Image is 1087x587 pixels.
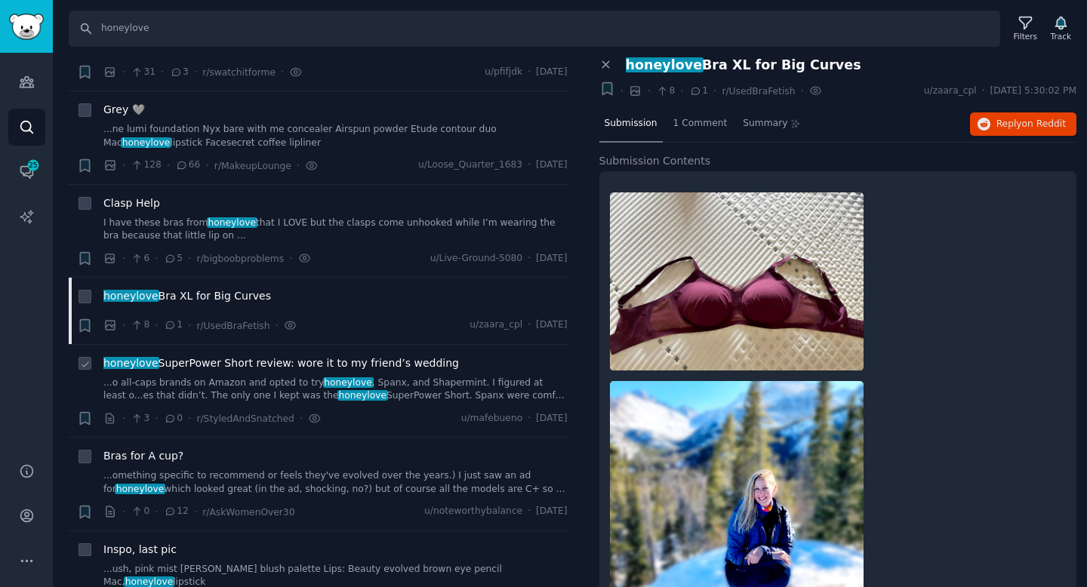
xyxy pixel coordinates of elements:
span: 66 [175,158,200,172]
span: honeylove [121,137,171,148]
span: 6 [131,252,149,266]
span: 3 [131,412,149,426]
span: · [300,410,303,426]
span: · [528,412,531,426]
span: 3 [170,66,189,79]
span: · [620,83,624,99]
span: · [680,83,683,99]
span: u/pfifjdk [485,66,522,79]
button: Replyon Reddit [970,112,1076,137]
span: r/MakeupLounge [214,161,291,171]
a: ...ne lumi foundation Nyx bare with me concealer Airspun powder Etude contour duo Machoneylovelip... [103,123,568,149]
span: [DATE] [536,412,567,426]
span: [DATE] [536,158,567,172]
span: 8 [131,318,149,332]
span: r/UsedBraFetish [722,86,795,97]
span: u/Loose_Quarter_1683 [418,158,522,172]
a: honeyloveSuperPower Short review: wore it to my friend’s wedding [103,355,459,371]
span: honeylove [624,57,704,72]
button: Track [1045,13,1076,45]
span: honeylove [115,484,165,494]
span: u/noteworthybalance [424,505,522,518]
span: Reply [996,118,1066,131]
span: Bra XL for Big Curves [103,288,271,304]
span: · [122,318,125,333]
span: · [155,318,158,333]
span: · [122,250,125,266]
span: honeylove [102,357,159,369]
a: Inspo, last pic [103,542,177,558]
img: GummySearch logo [9,14,44,40]
span: · [982,85,985,98]
span: · [155,410,158,426]
span: · [122,410,125,426]
span: · [281,64,284,80]
span: · [276,318,279,333]
div: Track [1051,31,1071,41]
span: 1 [689,85,708,98]
span: r/swatchitforme [202,67,276,78]
span: 5 [164,252,183,266]
span: u/Live-Ground-5080 [430,252,522,266]
span: · [155,504,158,520]
span: · [122,158,125,174]
span: Bra XL for Big Curves [626,57,861,73]
span: [DATE] [536,66,567,79]
span: honeylove [124,576,174,587]
span: · [194,504,197,520]
span: · [647,83,650,99]
div: Filters [1014,31,1037,41]
a: honeyloveBra XL for Big Curves [103,288,271,304]
span: · [289,250,292,266]
span: r/StyledAndSnatched [196,413,294,424]
span: honeylove [323,377,374,388]
img: Honeylove Bra XL for Big Curves [610,192,864,370]
span: · [167,158,170,174]
span: Submission [605,117,657,131]
span: Clasp Help [103,195,160,211]
span: u/zaara_cpl [924,85,977,98]
span: · [155,250,158,266]
span: r/bigboobproblems [196,254,284,264]
span: 0 [131,505,149,518]
span: · [122,504,125,520]
a: ...o all-caps brands on Amazon and opted to tryhoneylove, Spanx, and Shapermint. I figured at lea... [103,376,568,403]
span: Submission Contents [599,153,711,169]
span: · [205,158,208,174]
a: 25 [8,153,45,190]
span: 12 [164,505,189,518]
span: honeylove [337,390,388,401]
span: [DATE] [536,252,567,266]
a: Grey 🩶 [103,102,145,118]
a: Bras for A cup? [103,448,183,464]
span: 8 [656,85,675,98]
span: 1 Comment [673,117,728,131]
span: u/mafebueno [461,412,523,426]
span: [DATE] [536,505,567,518]
span: u/zaara_cpl [470,318,522,332]
span: · [528,158,531,172]
span: · [188,250,191,266]
span: · [713,83,716,99]
a: ...omething specific to recommend or feels they've evolved over the years.) I just saw an ad forh... [103,469,568,496]
span: · [528,66,531,79]
span: · [188,410,191,426]
span: SuperPower Short review: wore it to my friend’s wedding [103,355,459,371]
span: [DATE] 5:30:02 PM [990,85,1076,98]
span: 128 [131,158,162,172]
span: [DATE] [536,318,567,332]
span: honeylove [102,290,159,302]
span: 0 [164,412,183,426]
span: · [528,252,531,266]
span: · [122,64,125,80]
span: 31 [131,66,156,79]
span: Summary [743,117,787,131]
span: r/AskWomenOver30 [202,507,294,518]
span: · [800,83,803,99]
span: · [188,318,191,333]
span: · [161,64,164,80]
